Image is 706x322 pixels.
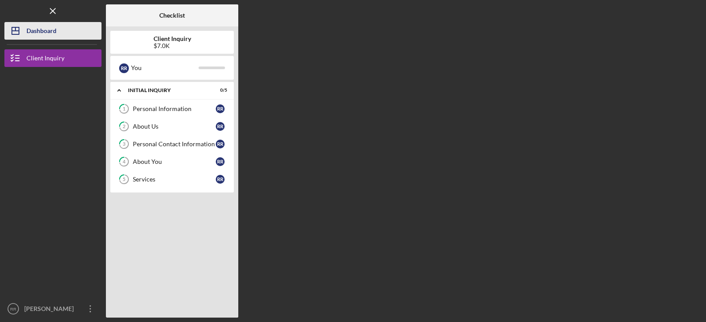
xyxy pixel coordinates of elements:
[154,42,191,49] div: $7.0K
[211,88,227,93] div: 0 / 5
[115,100,229,118] a: 1Personal InformationRR
[159,12,185,19] b: Checklist
[128,88,205,93] div: Initial Inquiry
[123,106,125,112] tspan: 1
[123,177,125,182] tspan: 5
[119,63,129,73] div: R R
[115,170,229,188] a: 5ServicesRR
[4,22,101,40] button: Dashboard
[10,307,16,311] text: RR
[131,60,199,75] div: You
[4,300,101,318] button: RR[PERSON_NAME]
[26,22,56,42] div: Dashboard
[133,105,216,112] div: Personal Information
[4,49,101,67] button: Client Inquiry
[115,153,229,170] a: 4About YouRR
[216,140,225,148] div: R R
[123,159,126,165] tspan: 4
[22,300,79,320] div: [PERSON_NAME]
[216,157,225,166] div: R R
[133,176,216,183] div: Services
[216,104,225,113] div: R R
[123,141,125,147] tspan: 3
[133,158,216,165] div: About You
[26,49,64,69] div: Client Inquiry
[123,124,125,130] tspan: 2
[133,141,216,148] div: Personal Contact Information
[154,35,191,42] b: Client Inquiry
[115,118,229,135] a: 2About UsRR
[133,123,216,130] div: About Us
[115,135,229,153] a: 3Personal Contact InformationRR
[216,175,225,184] div: R R
[216,122,225,131] div: R R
